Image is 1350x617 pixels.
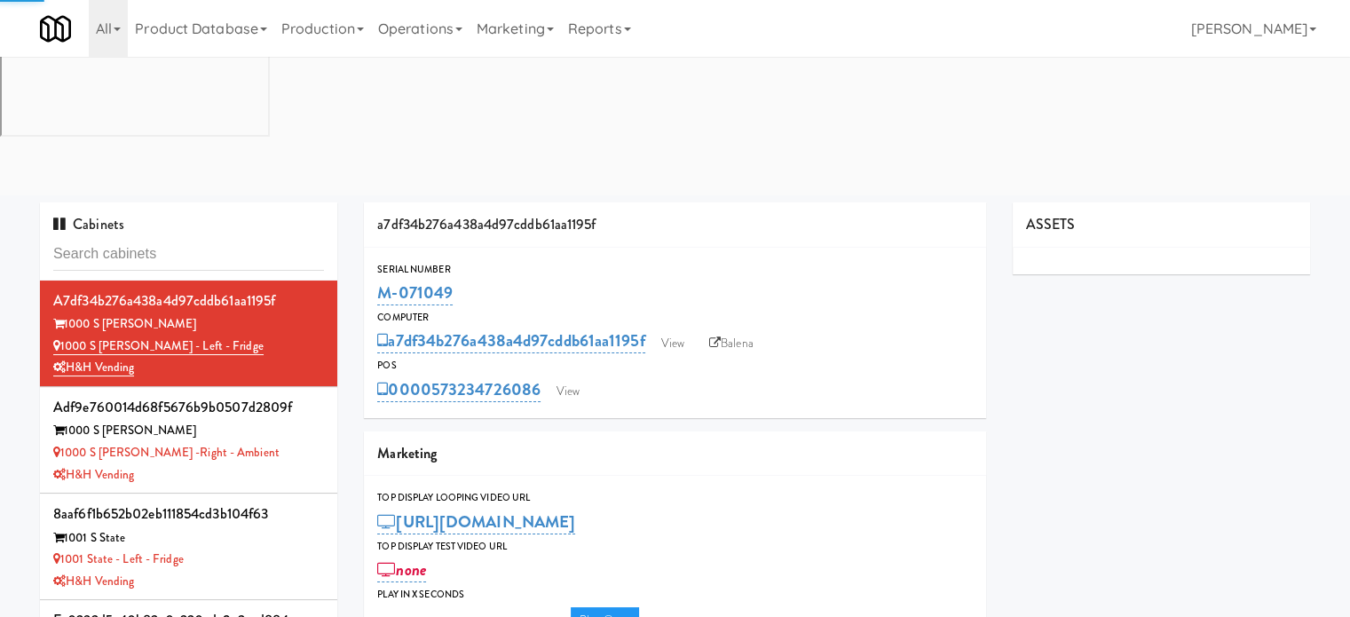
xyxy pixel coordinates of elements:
a: a7df34b276a438a4d97cddb61aa1195f [377,328,644,353]
div: a7df34b276a438a4d97cddb61aa1195f [53,288,324,314]
a: [URL][DOMAIN_NAME] [377,510,575,534]
div: Serial Number [377,261,973,279]
div: a7df34b276a438a4d97cddb61aa1195f [364,202,986,248]
span: Marketing [377,443,437,463]
div: Computer [377,309,973,327]
div: POS [377,357,973,375]
a: View [548,378,588,405]
a: 1000 S [PERSON_NAME] - Left - Fridge [53,337,264,355]
div: 1000 S [PERSON_NAME] [53,313,324,336]
span: Cabinets [53,214,124,234]
div: adf9e760014d68f5676b9b0507d2809f [53,394,324,421]
a: 0000573234726086 [377,377,541,402]
div: Play in X seconds [377,586,973,604]
div: 1001 S State [53,527,324,550]
a: M-071049 [377,281,453,305]
div: 8aaf6f1b652b02eb111854cd3b104f63 [53,501,324,527]
a: H&H Vending [53,573,134,589]
a: 1000 S [PERSON_NAME] -Right - Ambient [53,444,280,461]
li: 8aaf6f1b652b02eb111854cd3b104f631001 S State 1001 State - Left - FridgeH&H Vending [40,494,337,600]
div: Top Display Test Video Url [377,538,973,556]
div: Top Display Looping Video Url [377,489,973,507]
img: Micromart [40,13,71,44]
span: ASSETS [1026,214,1076,234]
a: H&H Vending [53,466,134,483]
a: Balena [700,330,762,357]
li: adf9e760014d68f5676b9b0507d2809f1000 S [PERSON_NAME] 1000 S [PERSON_NAME] -Right - AmbientH&H Ven... [40,387,337,494]
a: none [377,558,426,582]
a: H&H Vending [53,359,134,376]
a: 1001 State - Left - Fridge [53,550,184,567]
div: 1000 S [PERSON_NAME] [53,420,324,442]
input: Search cabinets [53,238,324,271]
a: View [652,330,693,357]
li: a7df34b276a438a4d97cddb61aa1195f1000 S [PERSON_NAME] 1000 S [PERSON_NAME] - Left - FridgeH&H Vending [40,281,337,387]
